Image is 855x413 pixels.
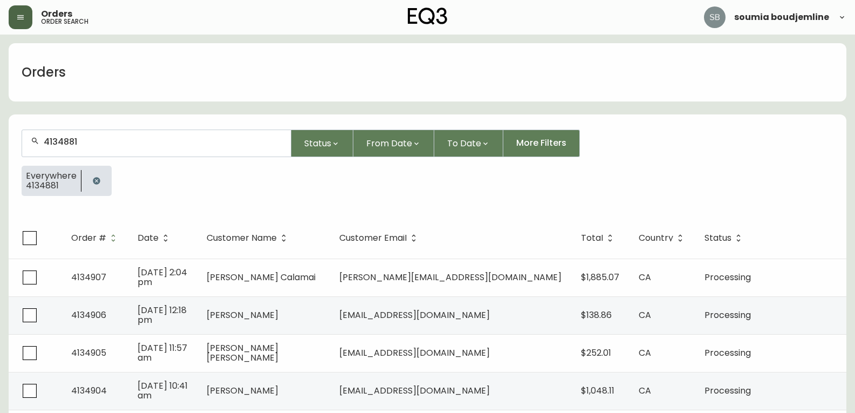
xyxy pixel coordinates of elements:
[71,384,107,397] span: 4134904
[138,342,187,364] span: [DATE] 11:57 am
[704,6,726,28] img: 83621bfd3c61cadf98040c636303d86a
[353,130,434,157] button: From Date
[207,384,278,397] span: [PERSON_NAME]
[704,233,745,243] span: Status
[639,384,651,397] span: CA
[339,309,490,321] span: [EMAIL_ADDRESS][DOMAIN_NAME]
[734,13,829,22] span: soumia boudjemline
[291,130,353,157] button: Status
[71,233,120,243] span: Order #
[447,137,481,150] span: To Date
[581,309,612,321] span: $138.86
[207,235,277,241] span: Customer Name
[581,271,619,283] span: $1,885.07
[639,235,673,241] span: Country
[339,271,562,283] span: [PERSON_NAME][EMAIL_ADDRESS][DOMAIN_NAME]
[639,347,651,359] span: CA
[207,271,316,283] span: [PERSON_NAME] Calamai
[639,233,687,243] span: Country
[704,347,751,359] span: Processing
[503,130,580,157] button: More Filters
[138,380,188,402] span: [DATE] 10:41 am
[44,137,282,147] input: Search
[408,8,448,25] img: logo
[138,235,159,241] span: Date
[339,384,490,397] span: [EMAIL_ADDRESS][DOMAIN_NAME]
[41,10,72,18] span: Orders
[304,137,331,150] span: Status
[639,309,651,321] span: CA
[581,235,603,241] span: Total
[41,18,88,25] h5: order search
[138,304,187,326] span: [DATE] 12:18 pm
[207,233,291,243] span: Customer Name
[207,342,278,364] span: [PERSON_NAME] [PERSON_NAME]
[704,235,731,241] span: Status
[704,271,751,283] span: Processing
[434,130,503,157] button: To Date
[516,137,566,149] span: More Filters
[581,233,617,243] span: Total
[71,235,106,241] span: Order #
[26,181,77,191] span: 4134881
[581,384,614,397] span: $1,048.11
[639,271,651,283] span: CA
[138,233,173,243] span: Date
[71,347,106,359] span: 4134905
[704,384,751,397] span: Processing
[339,233,421,243] span: Customer Email
[22,63,66,82] h1: Orders
[704,309,751,321] span: Processing
[366,137,412,150] span: From Date
[71,309,106,321] span: 4134906
[339,347,490,359] span: [EMAIL_ADDRESS][DOMAIN_NAME]
[26,171,77,181] span: Everywhere
[138,266,187,288] span: [DATE] 2:04 pm
[71,271,106,283] span: 4134907
[339,235,407,241] span: Customer Email
[581,347,611,359] span: $252.01
[207,309,278,321] span: [PERSON_NAME]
